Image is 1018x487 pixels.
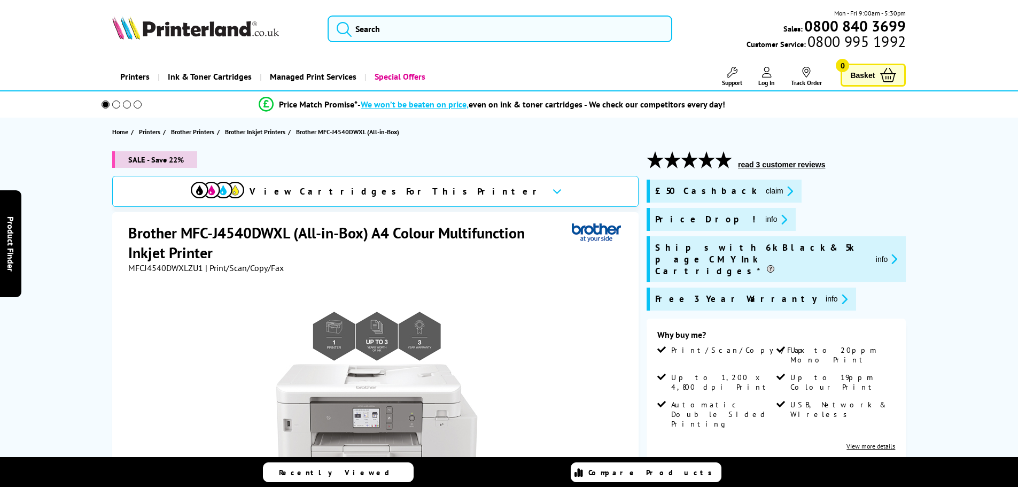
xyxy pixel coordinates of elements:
li: modal_Promise [87,95,898,114]
a: Ink & Toner Cartridges [158,63,260,90]
img: Printerland Logo [112,16,279,40]
a: Home [112,126,131,137]
span: USB, Network & Wireless [790,400,893,419]
span: £50 Cashback [655,185,757,197]
a: 0800 840 3699 [803,21,906,31]
span: Sales: [783,24,803,34]
span: Brother Inkjet Printers [225,126,285,137]
span: We won’t be beaten on price, [361,99,469,110]
a: Printerland Logo [112,16,315,42]
div: Why buy me? [657,329,895,345]
span: | Print/Scan/Copy/Fax [205,262,284,273]
button: read 3 customer reviews [735,160,828,169]
span: Log In [758,79,775,87]
h1: Brother MFC-J4540DWXL (All-in-Box) A4 Colour Multifunction Inkjet Printer [128,223,572,262]
img: Brother [572,223,621,243]
span: Home [112,126,128,137]
span: MFCJ4540DWXLZU1 [128,262,203,273]
span: Free 3 Year Warranty [655,293,817,305]
button: promo-description [822,293,851,305]
span: Printers [139,126,160,137]
span: Customer Service: [747,36,906,49]
span: Automatic Double Sided Printing [671,400,774,429]
span: 0 [836,59,849,72]
span: 0800 995 1992 [806,36,906,47]
span: Up to 19ppm Colour Print [790,373,893,392]
button: promo-description [762,213,790,226]
a: Compare Products [571,462,721,482]
a: View more details [846,442,895,450]
span: Up to 20ppm Mono Print [790,345,893,365]
a: Special Offers [364,63,433,90]
div: - even on ink & toner cartridges - We check our competitors every day! [358,99,725,110]
span: Brother MFC-J4540DWXL (All-in-Box) [296,126,399,137]
span: Support [722,79,742,87]
span: Recently Viewed [279,468,400,477]
button: promo-description [873,253,901,265]
b: 0800 840 3699 [804,16,906,36]
span: Ships with 6k Black & 5k page CMY Ink Cartridges* [655,242,867,277]
a: Brother Inkjet Printers [225,126,288,137]
img: View Cartridges [191,182,244,198]
span: Price Drop! [655,213,757,226]
a: Log In [758,67,775,87]
a: Printers [139,126,163,137]
span: SALE - Save 22% [112,151,197,168]
span: Print/Scan/Copy/Fax [671,345,809,355]
a: Printers [112,63,158,90]
a: Track Order [791,67,822,87]
span: Mon - Fri 9:00am - 5:30pm [834,8,906,18]
span: Product Finder [5,216,16,271]
a: Support [722,67,742,87]
span: Ink & Toner Cartridges [168,63,252,90]
span: Brother Printers [171,126,214,137]
a: Managed Print Services [260,63,364,90]
a: Basket 0 [841,64,906,87]
span: View Cartridges For This Printer [250,185,543,197]
a: Recently Viewed [263,462,414,482]
input: Search [328,16,672,42]
span: Price Match Promise* [279,99,358,110]
span: Up to 1,200 x 4,800 dpi Print [671,373,774,392]
span: Basket [850,68,875,82]
span: Compare Products [588,468,718,477]
a: Brother MFC-J4540DWXL (All-in-Box) [296,126,402,137]
a: Brother Printers [171,126,217,137]
button: promo-description [763,185,796,197]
